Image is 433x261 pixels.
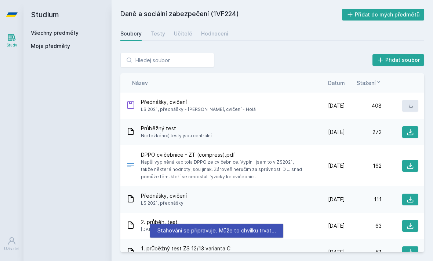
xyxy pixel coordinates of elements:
[328,196,345,203] span: [DATE]
[328,222,345,230] span: [DATE]
[31,42,70,50] span: Moje předměty
[201,26,228,41] a: Hodnocení
[342,9,425,20] button: Přidat do mých předmětů
[1,233,22,255] a: Uživatel
[4,246,19,251] div: Uživatel
[174,30,192,37] div: Učitelé
[1,29,22,52] a: Study
[345,196,382,203] div: 111
[141,125,212,132] span: Průběžný test
[141,132,212,139] span: Nic težkého:) testy jsou centrální
[328,249,345,256] span: [DATE]
[372,54,425,66] button: Přidat soubor
[141,200,187,207] span: LS 2021, přednášky
[120,30,142,37] div: Soubory
[328,79,345,87] button: Datum
[174,26,192,41] a: Učitelé
[150,224,283,238] div: Stahování se připravuje. Může to chvilku trvat…
[201,30,228,37] div: Hodnocení
[141,159,305,180] span: Napůl vyplněná kapitola DPPO ze cvičebnice. Vyplnil jsem to v ZS2021, takže některé hodnoty jsou ...
[126,161,135,171] div: PDF
[150,30,165,37] div: Testy
[7,42,17,48] div: Study
[120,53,214,67] input: Hledej soubor
[141,219,178,226] span: 2. průběh. test
[31,30,79,36] a: Všechny předměty
[141,245,230,252] span: 1. průběžný test ZS 12/13 varianta C
[141,226,178,233] span: [DATE] (LS)
[120,26,142,41] a: Soubory
[357,79,382,87] button: Stažení
[345,249,382,256] div: 51
[345,222,382,230] div: 63
[120,9,342,20] h2: Daně a sociální zabezpečení (1VF224)
[141,106,256,113] span: LS 2021, přednášky - [PERSON_NAME], cvičení - Holá
[150,26,165,41] a: Testy
[328,128,345,136] span: [DATE]
[345,102,382,109] div: 408
[328,162,345,169] span: [DATE]
[126,101,135,111] div: .ZIP
[345,162,382,169] div: 162
[132,79,148,87] button: Název
[328,102,345,109] span: [DATE]
[141,98,256,106] span: Přednášky, cvičení
[357,79,376,87] span: Stažení
[141,192,187,200] span: Přednášky, cvičení
[141,151,305,159] span: DPPO cvičebnice - ZT (compress).pdf
[345,128,382,136] div: 272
